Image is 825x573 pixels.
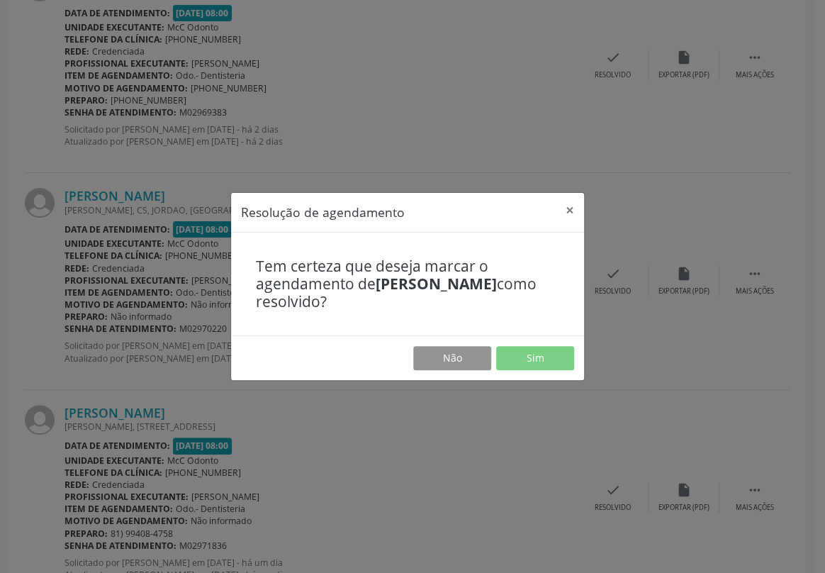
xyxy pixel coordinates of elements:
button: Sim [496,346,574,370]
h5: Resolução de agendamento [241,203,405,221]
button: Close [556,193,584,228]
button: Não [413,346,491,370]
b: [PERSON_NAME] [376,274,497,294]
h4: Tem certeza que deseja marcar o agendamento de como resolvido? [256,257,559,311]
